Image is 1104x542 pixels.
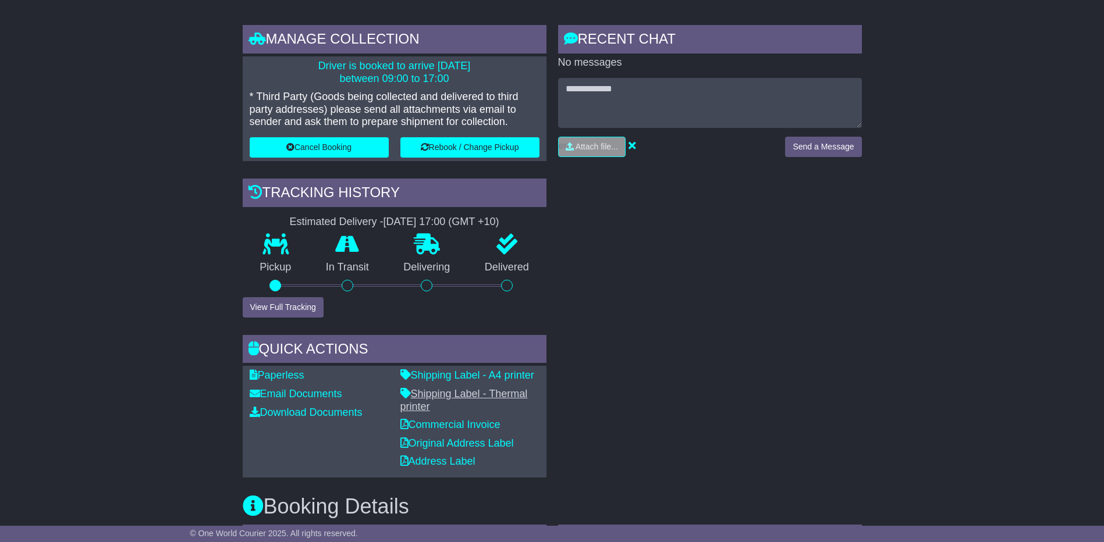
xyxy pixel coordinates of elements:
[243,335,546,366] div: Quick Actions
[400,419,500,430] a: Commercial Invoice
[243,179,546,210] div: Tracking history
[558,56,862,69] p: No messages
[250,406,363,418] a: Download Documents
[190,529,358,538] span: © One World Courier 2025. All rights reserved.
[400,369,534,381] a: Shipping Label - A4 printer
[250,60,539,85] p: Driver is booked to arrive [DATE] between 09:00 to 17:00
[250,91,539,129] p: * Third Party (Goods being collected and delivered to third party addresses) please send all atta...
[400,437,514,449] a: Original Address Label
[400,388,528,412] a: Shipping Label - Thermal printer
[558,25,862,56] div: RECENT CHAT
[250,137,389,158] button: Cancel Booking
[250,388,342,400] a: Email Documents
[243,297,324,318] button: View Full Tracking
[384,216,499,229] div: [DATE] 17:00 (GMT +10)
[243,216,546,229] div: Estimated Delivery -
[243,25,546,56] div: Manage collection
[243,261,309,274] p: Pickup
[785,137,861,157] button: Send a Message
[467,261,546,274] p: Delivered
[250,369,304,381] a: Paperless
[243,495,862,518] h3: Booking Details
[308,261,386,274] p: In Transit
[386,261,468,274] p: Delivering
[400,455,475,467] a: Address Label
[400,137,539,158] button: Rebook / Change Pickup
